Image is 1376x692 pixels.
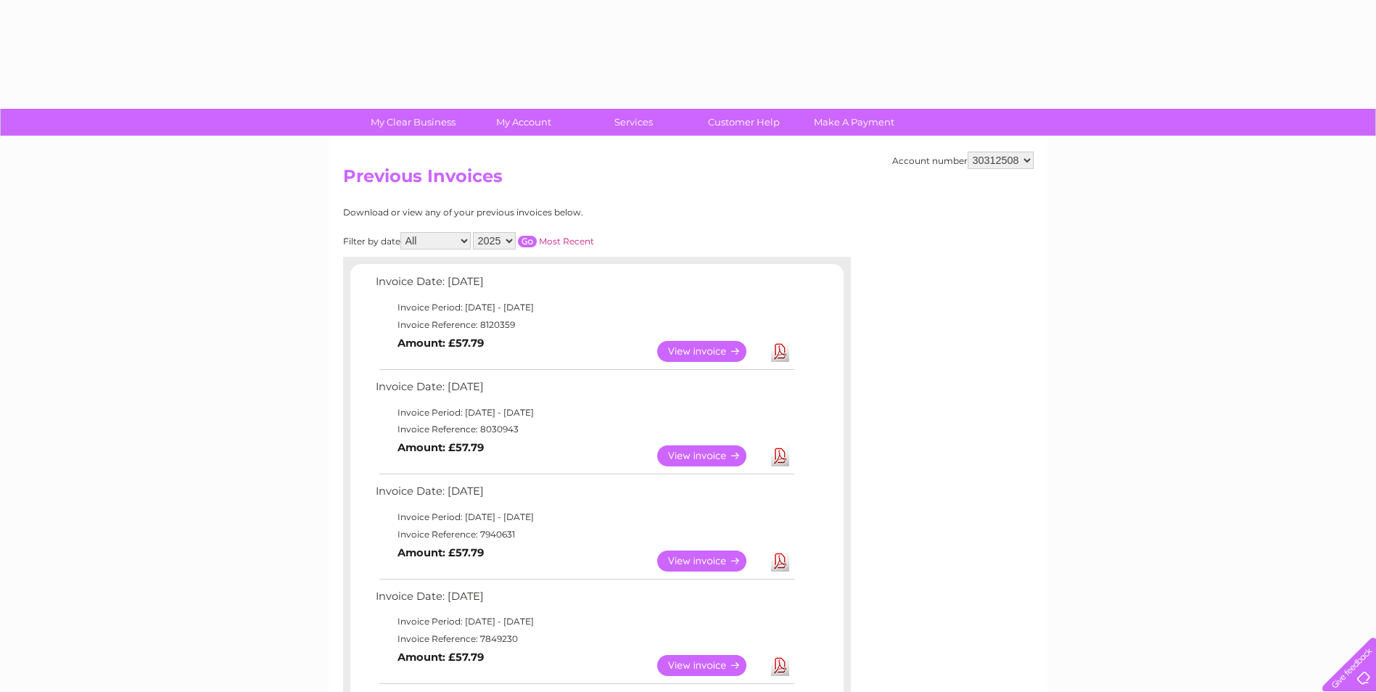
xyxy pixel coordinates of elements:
[343,166,1034,194] h2: Previous Invoices
[397,546,484,559] b: Amount: £57.79
[657,341,764,362] a: View
[684,109,804,136] a: Customer Help
[397,337,484,350] b: Amount: £57.79
[657,655,764,676] a: View
[372,587,796,614] td: Invoice Date: [DATE]
[574,109,693,136] a: Services
[343,207,724,218] div: Download or view any of your previous invoices below.
[372,508,796,526] td: Invoice Period: [DATE] - [DATE]
[372,613,796,630] td: Invoice Period: [DATE] - [DATE]
[372,299,796,316] td: Invoice Period: [DATE] - [DATE]
[539,236,594,247] a: Most Recent
[771,341,789,362] a: Download
[372,404,796,421] td: Invoice Period: [DATE] - [DATE]
[372,316,796,334] td: Invoice Reference: 8120359
[372,421,796,438] td: Invoice Reference: 8030943
[771,445,789,466] a: Download
[372,482,796,508] td: Invoice Date: [DATE]
[372,272,796,299] td: Invoice Date: [DATE]
[794,109,914,136] a: Make A Payment
[372,630,796,648] td: Invoice Reference: 7849230
[892,152,1034,169] div: Account number
[657,551,764,572] a: View
[657,445,764,466] a: View
[372,526,796,543] td: Invoice Reference: 7940631
[343,232,724,250] div: Filter by date
[771,551,789,572] a: Download
[353,109,473,136] a: My Clear Business
[464,109,583,136] a: My Account
[397,651,484,664] b: Amount: £57.79
[397,441,484,454] b: Amount: £57.79
[771,655,789,676] a: Download
[372,377,796,404] td: Invoice Date: [DATE]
